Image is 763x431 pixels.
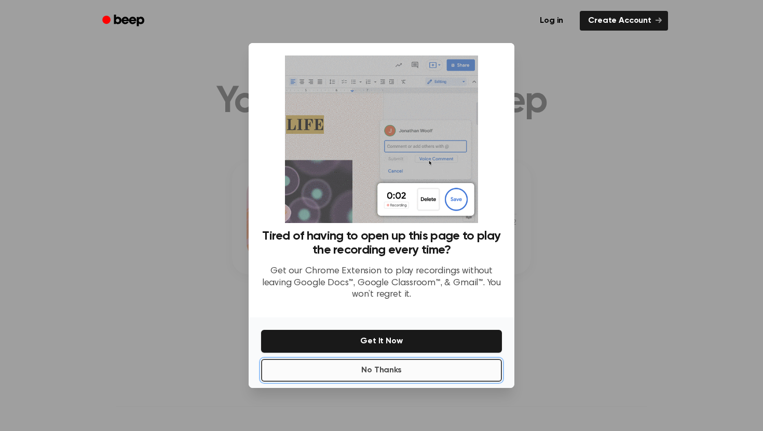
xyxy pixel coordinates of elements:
p: Get our Chrome Extension to play recordings without leaving Google Docs™, Google Classroom™, & Gm... [261,266,502,301]
button: No Thanks [261,359,502,382]
h3: Tired of having to open up this page to play the recording every time? [261,229,502,257]
a: Log in [529,9,574,33]
a: Create Account [580,11,668,31]
img: Beep extension in action [285,55,478,223]
a: Beep [95,11,154,31]
button: Get It Now [261,330,502,353]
